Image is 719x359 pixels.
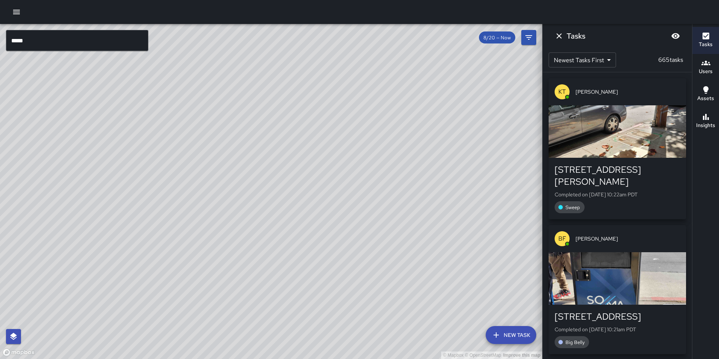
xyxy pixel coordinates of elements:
[692,108,719,135] button: Insights
[692,54,719,81] button: Users
[555,326,680,333] p: Completed on [DATE] 10:21am PDT
[555,164,680,188] div: [STREET_ADDRESS][PERSON_NAME]
[699,67,713,76] h6: Users
[549,78,686,219] button: KT[PERSON_NAME][STREET_ADDRESS][PERSON_NAME]Completed on [DATE] 10:22am PDTSweep
[576,235,680,242] span: [PERSON_NAME]
[486,326,536,344] button: New Task
[692,27,719,54] button: Tasks
[561,204,585,211] span: Sweep
[558,87,566,96] p: KT
[576,88,680,96] span: [PERSON_NAME]
[479,34,515,41] span: 8/20 — Now
[668,28,683,43] button: Blur
[561,339,589,346] span: Big Belly
[549,225,686,354] button: BF[PERSON_NAME][STREET_ADDRESS]Completed on [DATE] 10:21am PDTBig Belly
[555,191,680,198] p: Completed on [DATE] 10:22am PDT
[555,311,680,323] div: [STREET_ADDRESS]
[692,81,719,108] button: Assets
[699,40,713,49] h6: Tasks
[655,55,686,64] p: 665 tasks
[552,28,567,43] button: Dismiss
[567,30,585,42] h6: Tasks
[696,121,715,130] h6: Insights
[558,234,566,243] p: BF
[697,94,714,103] h6: Assets
[521,30,536,45] button: Filters
[549,52,616,67] div: Newest Tasks First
